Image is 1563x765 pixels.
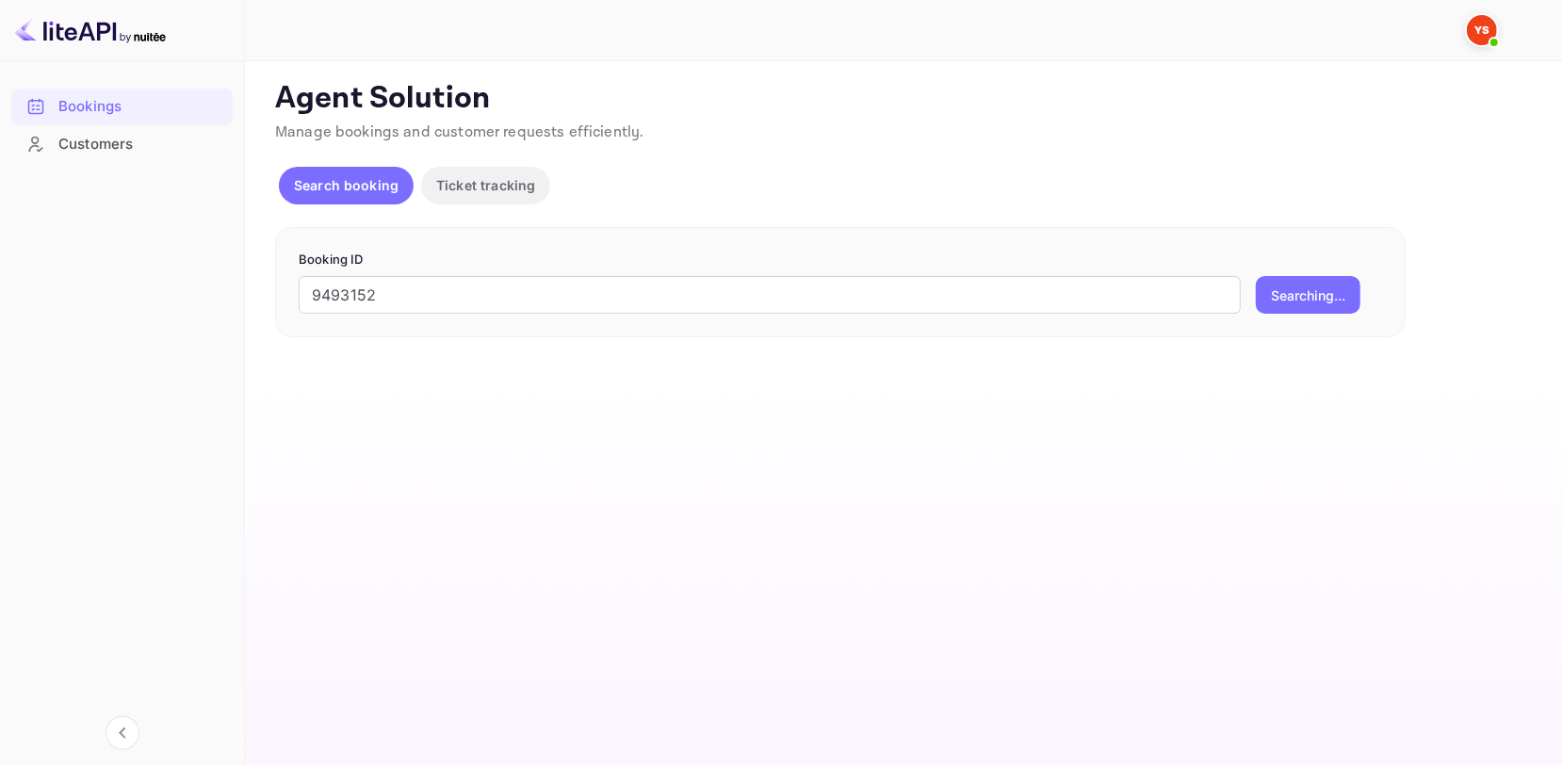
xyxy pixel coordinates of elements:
[275,122,644,142] span: Manage bookings and customer requests efficiently.
[436,175,535,195] p: Ticket tracking
[299,276,1241,314] input: Enter Booking ID (e.g., 63782194)
[11,89,233,125] div: Bookings
[11,89,233,123] a: Bookings
[15,15,166,45] img: LiteAPI logo
[106,716,139,750] button: Collapse navigation
[11,126,233,163] div: Customers
[11,126,233,161] a: Customers
[1256,276,1360,314] button: Searching...
[58,96,223,118] div: Bookings
[275,80,1529,118] p: Agent Solution
[58,134,223,155] div: Customers
[299,251,1382,269] p: Booking ID
[294,175,399,195] p: Search booking
[1467,15,1497,45] img: Yandex Support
